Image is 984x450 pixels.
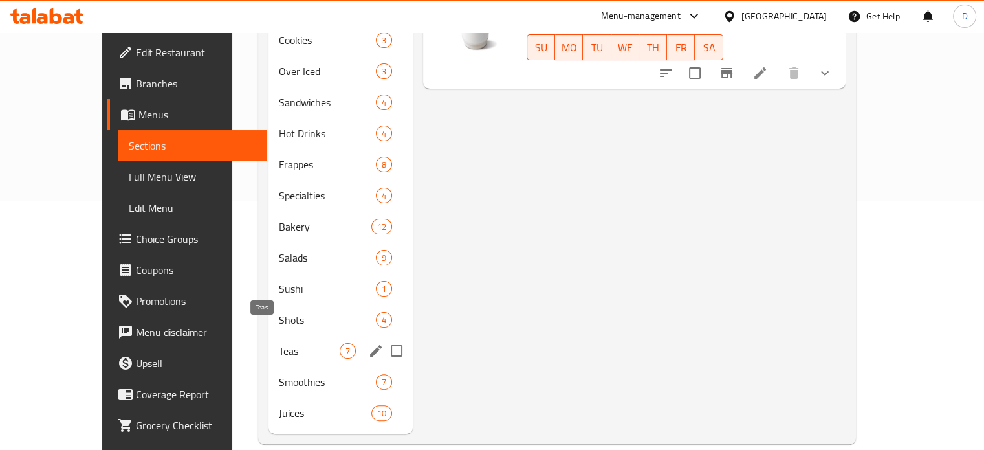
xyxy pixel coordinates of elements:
[376,374,392,390] div: items
[268,25,413,56] div: Cookies3
[617,38,634,57] span: WE
[136,45,256,60] span: Edit Restaurant
[377,283,391,295] span: 1
[650,58,681,89] button: sort-choices
[700,38,717,57] span: SA
[136,76,256,91] span: Branches
[107,379,267,410] a: Coverage Report
[377,314,391,326] span: 4
[555,34,583,60] button: MO
[372,407,391,420] span: 10
[340,343,356,359] div: items
[376,281,392,297] div: items
[268,56,413,87] div: Over Iced3
[639,34,667,60] button: TH
[340,345,355,357] span: 7
[644,38,662,57] span: TH
[778,58,809,89] button: delete
[136,355,256,371] span: Upsell
[129,169,256,185] span: Full Menu View
[711,58,742,89] button: Branch-specific-item
[377,190,391,202] span: 4
[532,38,550,57] span: SU
[279,250,376,265] span: Salads
[129,200,256,216] span: Edit Menu
[279,157,376,172] span: Frappes
[279,281,376,297] span: Sushi
[377,252,391,264] span: 9
[107,348,267,379] a: Upsell
[695,34,723,60] button: SA
[371,219,392,234] div: items
[268,180,413,211] div: Specialties4
[279,188,376,203] span: Specialties
[107,68,267,99] a: Branches
[279,343,340,359] span: Teas
[107,286,267,317] a: Promotions
[107,37,267,68] a: Edit Restaurant
[741,9,827,23] div: [GEOGRAPHIC_DATA]
[118,192,267,223] a: Edit Menu
[376,250,392,265] div: items
[136,262,256,278] span: Coupons
[377,128,391,140] span: 4
[279,219,371,234] div: Bakery
[376,312,392,328] div: items
[136,387,256,402] span: Coverage Report
[136,418,256,433] span: Grocery Checklist
[961,9,967,23] span: D
[118,161,267,192] a: Full Menu View
[527,34,555,60] button: SU
[268,398,413,429] div: Juices10
[268,149,413,180] div: Frappes8
[376,188,392,203] div: items
[376,126,392,141] div: items
[136,324,256,340] span: Menu disclaimer
[107,99,267,130] a: Menus
[268,304,413,335] div: Shots4
[268,366,413,398] div: Smoothies7
[118,130,267,161] a: Sections
[279,95,376,110] span: Sandwiches
[279,312,376,328] span: Shots
[268,273,413,304] div: Sushi1
[279,32,376,48] div: Cookies
[752,65,768,81] a: Edit menu item
[107,410,267,441] a: Grocery Checklist
[366,341,386,361] button: edit
[136,293,256,309] span: Promotions
[377,34,391,47] span: 3
[279,126,376,141] span: Hot Drinks
[279,63,376,79] span: Over Iced
[376,63,392,79] div: items
[377,376,391,388] span: 7
[138,107,256,122] span: Menus
[107,223,267,254] a: Choice Groups
[376,32,392,48] div: items
[377,96,391,109] span: 4
[268,118,413,149] div: Hot Drinks4
[268,335,413,366] div: Teas7edit
[279,405,371,421] span: Juices
[560,38,578,57] span: MO
[268,242,413,273] div: Salads9
[817,65,833,81] svg: Show Choices
[129,138,256,153] span: Sections
[279,374,376,390] span: Smoothies
[107,317,267,348] a: Menu disclaimer
[377,159,391,171] span: 8
[681,60,708,87] span: Select to update
[611,34,639,60] button: WE
[809,58,840,89] button: show more
[372,221,391,233] span: 12
[268,211,413,242] div: Bakery12
[376,95,392,110] div: items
